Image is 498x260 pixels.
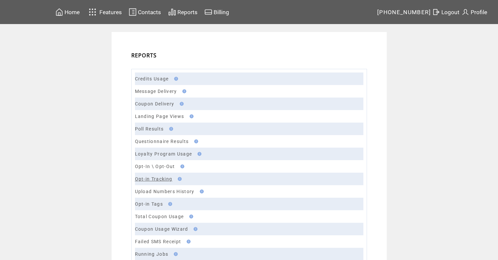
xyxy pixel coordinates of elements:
[471,9,487,15] span: Profile
[87,7,98,17] img: features.svg
[135,76,169,81] a: Credits Usage
[214,9,229,15] span: Billing
[441,9,459,15] span: Logout
[135,176,172,182] a: Opt-in Tracking
[167,127,173,131] img: help.gif
[431,7,460,17] a: Logout
[135,151,192,157] a: Loyalty Program Usage
[180,89,186,93] img: help.gif
[54,7,81,17] a: Home
[86,6,123,18] a: Features
[172,252,178,256] img: help.gif
[188,114,194,118] img: help.gif
[178,102,184,106] img: help.gif
[131,52,157,59] span: REPORTS
[166,202,172,206] img: help.gif
[128,7,162,17] a: Contacts
[203,7,230,17] a: Billing
[138,9,161,15] span: Contacts
[135,251,169,257] a: Running Jobs
[135,239,181,244] a: Failed SMS Receipt
[135,139,189,144] a: Questionnaire Results
[135,201,163,207] a: Opt-in Tags
[432,8,440,16] img: exit.svg
[129,8,137,16] img: contacts.svg
[196,152,201,156] img: help.gif
[204,8,212,16] img: creidtcard.svg
[55,8,63,16] img: home.svg
[135,89,177,94] a: Message Delivery
[377,9,431,15] span: [PHONE_NUMBER]
[135,214,184,219] a: Total Coupon Usage
[135,189,195,194] a: Upload Numbers History
[198,189,204,193] img: help.gif
[177,9,197,15] span: Reports
[99,9,122,15] span: Features
[135,164,175,169] a: Opt-In \ Opt-Out
[185,240,191,244] img: help.gif
[192,139,198,143] img: help.gif
[135,101,174,106] a: Coupon Delivery
[168,8,176,16] img: chart.svg
[135,226,188,232] a: Coupon Usage Wizard
[167,7,198,17] a: Reports
[176,177,182,181] img: help.gif
[460,7,488,17] a: Profile
[187,215,193,218] img: help.gif
[65,9,80,15] span: Home
[192,227,197,231] img: help.gif
[178,164,184,168] img: help.gif
[135,126,164,131] a: Poll Results
[172,77,178,81] img: help.gif
[461,8,469,16] img: profile.svg
[135,114,184,119] a: Landing Page Views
